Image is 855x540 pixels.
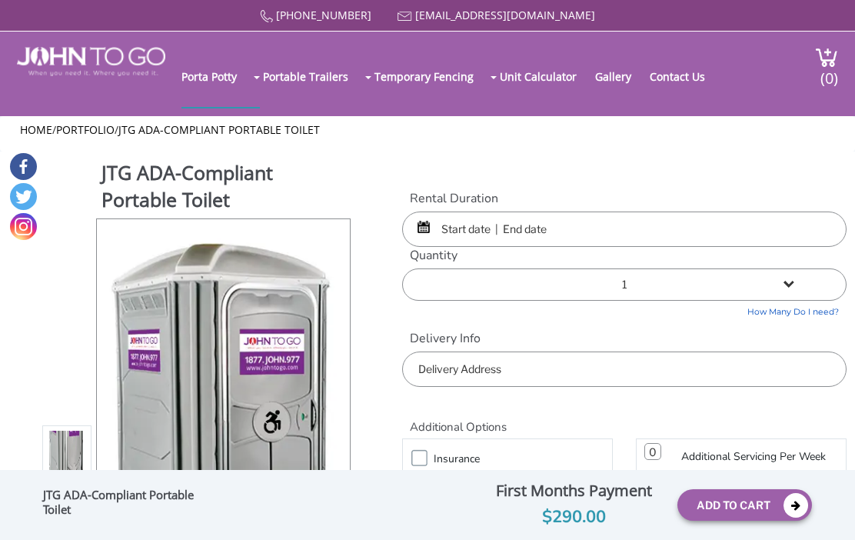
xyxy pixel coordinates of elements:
h2: Additional Options [402,402,847,435]
a: Portable Trailers [263,45,364,107]
h3: Additional Servicing Per Week [681,452,826,462]
img: Call [260,10,273,23]
a: [PHONE_NUMBER] [276,8,371,22]
ul: / / [20,122,835,138]
input: Start date | End date [402,212,847,247]
span: (0) [820,55,838,88]
a: Portfolio [56,122,115,137]
h1: JTG ADA-Compliant Portable Toilet [101,159,352,217]
label: Rental Duration [402,190,847,208]
img: cart a [815,47,838,68]
p: Weekly Servicing Included [644,468,838,480]
label: Delivery Info [402,330,847,348]
div: $290.00 [481,504,667,531]
button: Add To Cart [677,489,812,521]
a: Instagram [10,213,37,240]
a: [EMAIL_ADDRESS][DOMAIN_NAME] [415,8,595,22]
a: Temporary Fencing [374,45,489,107]
a: Gallery [595,45,647,107]
a: Unit Calculator [500,45,592,107]
a: JTG ADA-Compliant Portable Toilet [118,122,320,137]
a: Porta Potty [181,45,252,107]
h3: Insurance [434,449,620,468]
a: Contact Us [650,45,720,107]
a: Twitter [10,183,37,210]
input: Delivery Address [402,352,847,387]
a: Home [20,122,52,137]
button: Live Chat [793,478,855,540]
img: Mail [398,12,412,22]
a: Facebook [10,153,37,180]
img: JOHN to go [17,47,165,76]
a: How Many Do I need? [402,301,847,318]
input: 0 [644,443,661,460]
label: Quantity [402,247,847,265]
div: First Months Payment [481,478,667,504]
